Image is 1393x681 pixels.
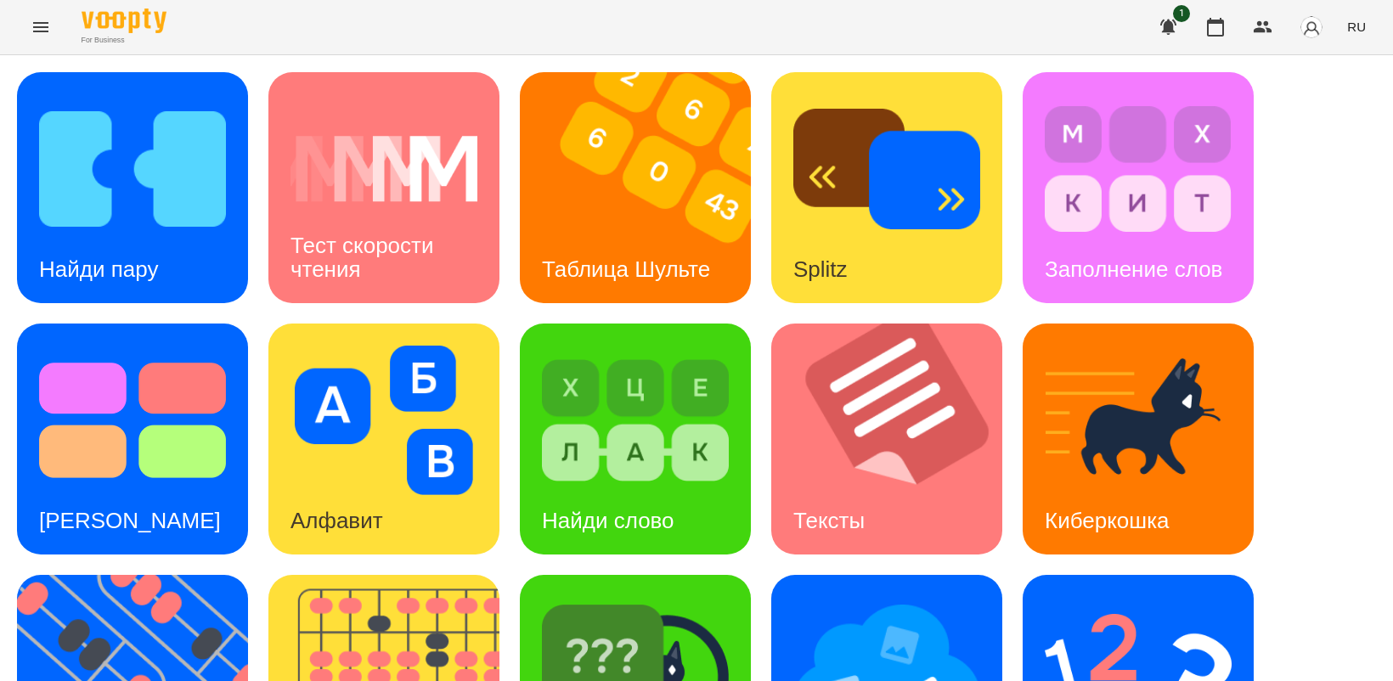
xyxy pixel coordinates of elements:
span: For Business [82,35,166,46]
h3: Найди пару [39,256,158,282]
h3: [PERSON_NAME] [39,508,221,533]
img: Тест скорости чтения [290,94,477,244]
img: Тест Струпа [39,346,226,495]
a: Найди словоНайди слово [520,324,751,554]
a: Таблица ШультеТаблица Шульте [520,72,751,303]
span: RU [1347,18,1366,36]
a: АлфавитАлфавит [268,324,499,554]
a: ТекстыТексты [771,324,1002,554]
a: SplitzSplitz [771,72,1002,303]
h3: Splitz [793,256,848,282]
a: Найди паруНайди пару [17,72,248,303]
img: Найди пару [39,94,226,244]
img: Алфавит [290,346,477,495]
img: Voopty Logo [82,8,166,33]
img: Киберкошка [1045,346,1232,495]
h3: Таблица Шульте [542,256,710,282]
button: Menu [20,7,61,48]
h3: Заполнение слов [1045,256,1222,282]
h3: Киберкошка [1045,508,1170,533]
h3: Найди слово [542,508,674,533]
button: RU [1340,11,1373,42]
h3: Тест скорости чтения [290,233,440,281]
span: 1 [1173,5,1190,22]
img: Заполнение слов [1045,94,1232,244]
a: Тест скорости чтенияТест скорости чтения [268,72,499,303]
h3: Тексты [793,508,865,533]
h3: Алфавит [290,508,383,533]
img: Таблица Шульте [520,72,772,303]
img: avatar_s.png [1300,15,1323,39]
img: Найди слово [542,346,729,495]
a: Тест Струпа[PERSON_NAME] [17,324,248,554]
a: Заполнение словЗаполнение слов [1023,72,1254,303]
img: Тексты [771,324,1024,554]
a: КиберкошкаКиберкошка [1023,324,1254,554]
img: Splitz [793,94,980,244]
